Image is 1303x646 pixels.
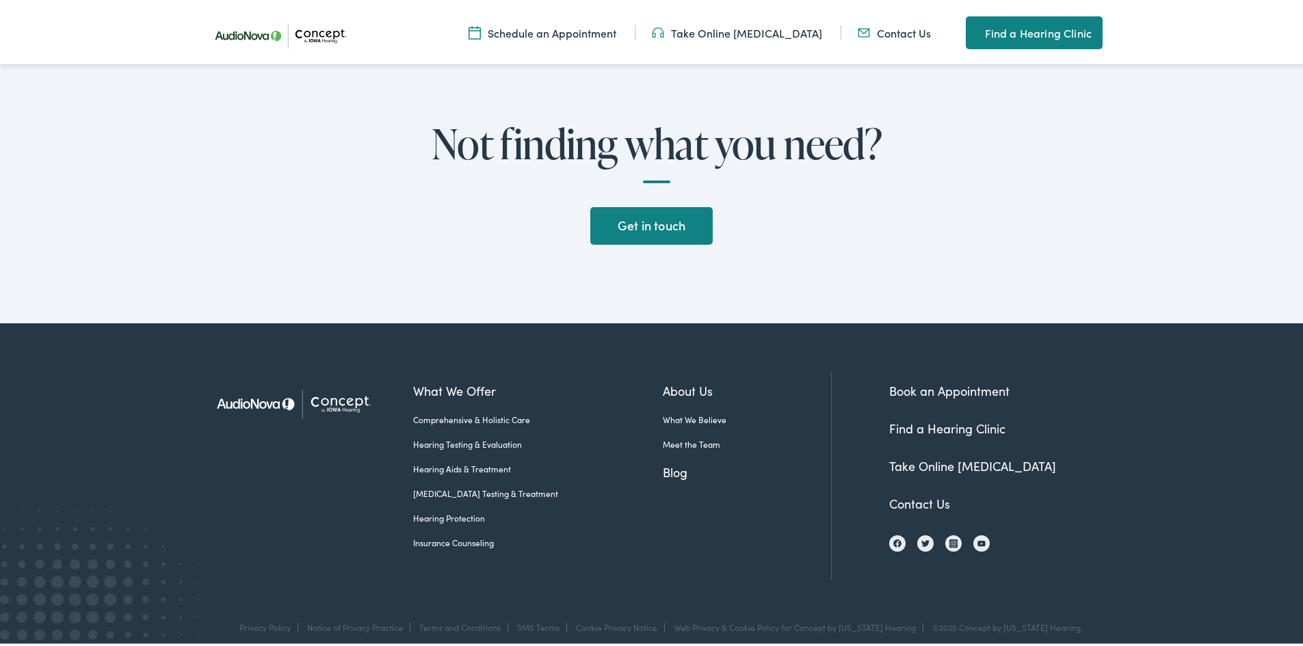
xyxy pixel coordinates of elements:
h2: Not finding what you need? [410,118,903,180]
a: Contact Us [858,23,931,38]
img: YouTube [977,537,986,545]
img: Twitter [921,537,930,545]
a: What We Believe [663,411,831,423]
a: Privacy Policy [239,619,291,630]
img: utility icon [858,23,870,38]
a: Hearing Testing & Evaluation [413,435,663,448]
a: Contact Us [889,492,950,509]
a: Find a Hearing Clinic [889,417,1005,434]
a: Terms and Conditions [419,619,501,630]
a: Comprehensive & Holistic Care [413,411,663,423]
img: utility icon [966,22,978,38]
a: Take Online [MEDICAL_DATA] [889,455,1056,472]
img: Facebook icon, indicating the presence of the site or brand on the social media platform. [893,537,901,545]
a: Meet the Team [663,435,831,448]
a: SMS Terms [517,619,560,630]
a: Blog [663,460,831,479]
div: ©2025 Concept by [US_STATE] Hearing [925,620,1081,630]
a: What We Offer [413,379,663,397]
a: Cookie Privacy Notice [576,619,657,630]
a: Take Online [MEDICAL_DATA] [652,23,822,38]
a: Book an Appointment [889,379,1010,396]
a: Hearing Aids & Treatment [413,460,663,472]
a: Insurance Counseling [413,534,663,546]
a: Get in touch [590,204,712,243]
a: Schedule an Appointment [469,23,616,38]
img: Instagram [949,537,958,546]
img: Concept by Iowa Hearing [205,368,390,433]
a: [MEDICAL_DATA] Testing & Treatment [413,485,663,497]
a: Find a Hearing Clinic [966,14,1103,46]
img: A calendar icon to schedule an appointment at Concept by Iowa Hearing. [469,23,481,38]
a: Hearing Protection [413,509,663,522]
a: Notice of Privacy Practice [307,619,403,630]
img: utility icon [652,23,664,38]
a: Web Privacy & Cookie Policy for Concept by [US_STATE] Hearing [674,619,916,630]
a: About Us [663,379,831,397]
